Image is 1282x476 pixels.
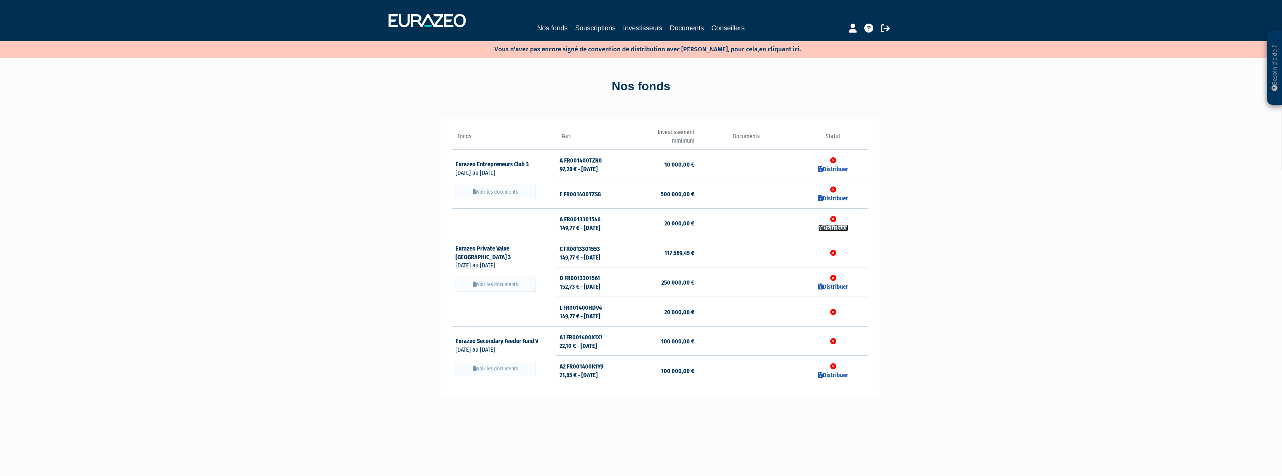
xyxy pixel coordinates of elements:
[625,356,694,385] td: 100 000,00 €
[625,209,694,238] td: 20 000,00 €
[694,128,798,149] th: Documents
[625,267,694,297] td: 250 000,00 €
[556,267,625,297] td: D FR0013301561 152,73 € - [DATE]
[456,278,536,292] button: Voir les documents
[818,224,848,231] a: Distribuer
[452,128,556,149] th: Fonds
[556,326,625,356] td: A1 FR001400K1X1 22,10 € - [DATE]
[818,166,848,173] a: Distribuer
[625,128,694,149] th: Investissement minimum
[556,356,625,385] td: A2 FR001400K1Y9 21,85 € - [DATE]
[456,245,518,261] a: Eurazeo Private Value [GEOGRAPHIC_DATA] 3
[537,23,567,33] a: Nos fonds
[625,326,694,356] td: 100 000,00 €
[389,14,466,27] img: 1732889491-logotype_eurazeo_blanc_rvb.png
[670,23,704,33] a: Documents
[556,179,625,209] td: E FR001400TZS8
[456,161,536,168] a: Eurazeo Entrepreneurs Club 3
[556,209,625,238] td: A FR0013301546 149,77 € - [DATE]
[473,43,801,54] p: Vous n'avez pas encore signé de convention de distribution avec [PERSON_NAME], pour cela,
[759,45,801,53] a: en cliquant ici.
[556,149,625,179] td: A FR001400TZR0 97,28 € - [DATE]
[575,23,615,33] a: Souscriptions
[456,337,545,345] a: Eurazeo Secondary Feeder Fund V
[818,283,848,290] a: Distribuer
[798,128,868,149] th: Statut
[556,238,625,267] td: C FR0013301553 149,77 € - [DATE]
[818,195,848,202] a: Distribuer
[623,23,662,33] a: Investisseurs
[556,297,625,327] td: L FR001400HDV4 149,77 € - [DATE]
[456,346,495,353] span: [DATE] au [DATE]
[712,23,745,33] a: Conseillers
[1270,34,1279,101] p: Besoin d'aide ?
[556,128,625,149] th: Part
[428,78,855,95] div: Nos fonds
[818,372,848,379] a: Distribuer
[456,362,536,376] button: Voir les documents
[625,238,694,267] td: 117 569,45 €
[625,179,694,209] td: 500 000,00 €
[456,169,495,176] span: [DATE] au [DATE]
[625,297,694,327] td: 20 000,00 €
[456,262,495,269] span: [DATE] au [DATE]
[456,185,536,199] button: Voir les documents
[625,149,694,179] td: 10 000,00 €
